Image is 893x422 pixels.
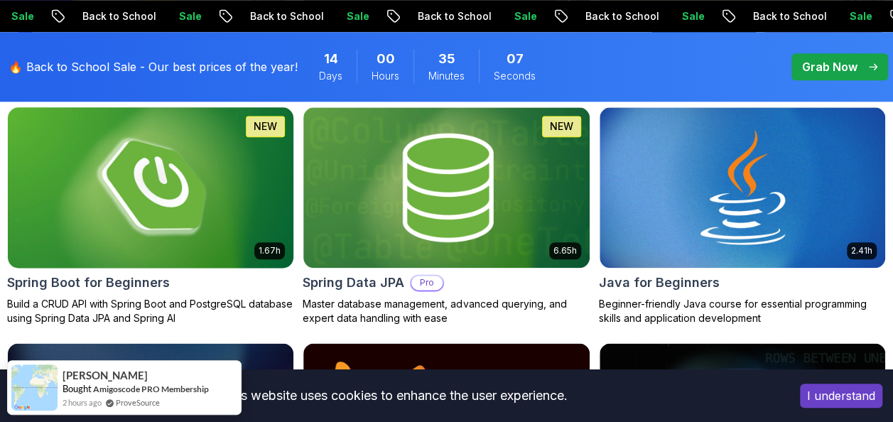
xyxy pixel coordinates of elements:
span: 14 Days [324,49,338,69]
a: Java for Beginners card2.41hJava for BeginnersBeginner-friendly Java course for essential program... [599,107,886,325]
span: Days [319,69,342,83]
p: Back to School [19,9,116,23]
p: 🔥 Back to School Sale - Our best prices of the year! [9,58,298,75]
img: provesource social proof notification image [11,364,58,411]
p: NEW [550,119,573,134]
p: 6.65h [553,245,577,256]
p: Sale [619,9,664,23]
span: 2 hours ago [63,396,102,409]
p: Back to School [522,9,619,23]
span: [PERSON_NAME] [63,369,148,382]
a: Spring Data JPA card6.65hNEWSpring Data JPAProMaster database management, advanced querying, and ... [303,107,590,325]
p: Sale [283,9,329,23]
span: 7 Seconds [507,49,524,69]
p: Back to School [355,9,451,23]
img: Spring Boot for Beginners card [1,104,301,272]
p: Sale [451,9,497,23]
span: Hours [372,69,399,83]
p: 1.67h [259,245,281,256]
p: Pro [411,276,443,290]
p: Beginner-friendly Java course for essential programming skills and application development [599,297,886,325]
p: Grab Now [802,58,857,75]
span: 35 Minutes [438,49,455,69]
a: Amigoscode PRO Membership [93,384,209,394]
p: Back to School [187,9,283,23]
h2: Java for Beginners [599,273,720,293]
a: ProveSource [116,398,160,407]
button: Accept cookies [800,384,882,408]
p: Master database management, advanced querying, and expert data handling with ease [303,297,590,325]
span: Minutes [428,69,465,83]
h2: Spring Boot for Beginners [7,273,170,293]
p: NEW [254,119,277,134]
p: Back to School [690,9,786,23]
img: Java for Beginners card [600,107,885,267]
a: Spring Boot for Beginners card1.67hNEWSpring Boot for BeginnersBuild a CRUD API with Spring Boot ... [7,107,294,325]
div: This website uses cookies to enhance the user experience. [11,380,779,411]
span: Seconds [494,69,536,83]
p: Sale [116,9,161,23]
p: 2.41h [851,245,872,256]
span: Bought [63,383,92,394]
p: Sale [786,9,832,23]
span: 0 Hours [377,49,395,69]
p: Build a CRUD API with Spring Boot and PostgreSQL database using Spring Data JPA and Spring AI [7,297,294,325]
h2: Spring Data JPA [303,273,404,293]
img: Spring Data JPA card [303,107,589,267]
